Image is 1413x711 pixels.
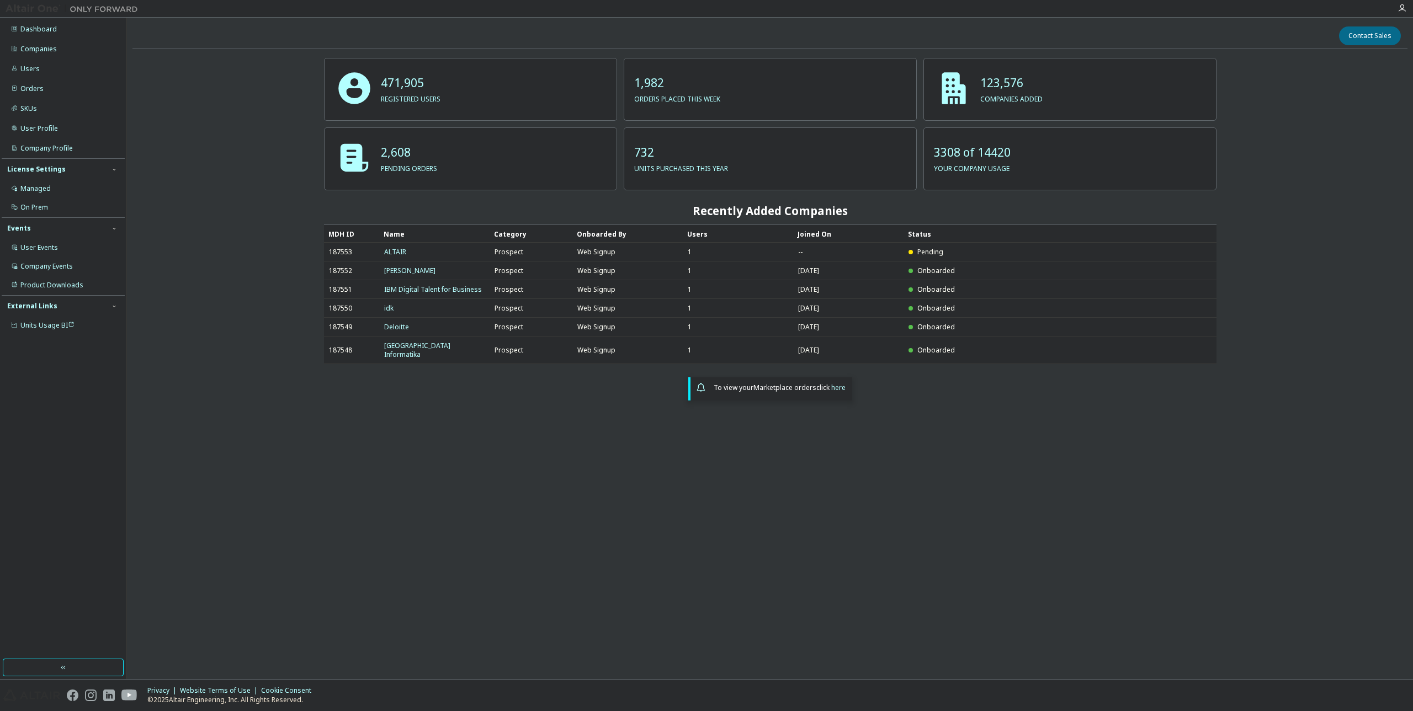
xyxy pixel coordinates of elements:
[384,322,409,332] a: Deloitte
[577,285,615,294] span: Web Signup
[798,285,819,294] span: [DATE]
[688,323,692,332] span: 1
[384,266,435,275] a: [PERSON_NAME]
[798,266,819,275] span: [DATE]
[20,184,51,193] div: Managed
[329,248,352,256] span: 187553
[20,262,73,271] div: Company Events
[103,689,115,701] img: linkedin.svg
[7,165,66,174] div: License Settings
[577,346,615,355] span: Web Signup
[495,266,523,275] span: Prospect
[687,225,789,243] div: Users
[20,124,58,133] div: User Profile
[798,346,819,355] span: [DATE]
[20,25,57,34] div: Dashboard
[798,225,899,243] div: Joined On
[20,203,48,212] div: On Prem
[980,74,1043,91] p: 123,576
[85,689,97,701] img: instagram.svg
[688,346,692,355] span: 1
[20,84,44,93] div: Orders
[634,161,728,173] p: units purchased this year
[688,285,692,294] span: 1
[917,247,943,256] span: Pending
[121,689,137,701] img: youtube.svg
[917,285,955,294] span: Onboarded
[381,91,440,104] p: registered users
[934,144,1011,161] p: 3308 of 14420
[3,689,60,701] img: altair_logo.svg
[384,303,394,313] a: idk
[328,225,375,243] div: MDH ID
[384,285,482,294] a: IBM Digital Talent for Business
[6,3,144,14] img: Altair One
[20,320,75,330] span: Units Usage BI
[934,161,1011,173] p: your company usage
[495,323,523,332] span: Prospect
[495,304,523,313] span: Prospect
[917,303,955,313] span: Onboarded
[917,345,955,355] span: Onboarded
[20,243,58,252] div: User Events
[180,686,261,695] div: Website Terms of Use
[577,304,615,313] span: Web Signup
[798,304,819,313] span: [DATE]
[798,323,819,332] span: [DATE]
[634,144,728,161] p: 732
[577,323,615,332] span: Web Signup
[261,686,318,695] div: Cookie Consent
[329,266,352,275] span: 187552
[67,689,78,701] img: facebook.svg
[495,346,523,355] span: Prospect
[329,304,352,313] span: 187550
[917,322,955,332] span: Onboarded
[917,266,955,275] span: Onboarded
[7,302,57,311] div: External Links
[147,695,318,704] p: © 2025 Altair Engineering, Inc. All Rights Reserved.
[577,266,615,275] span: Web Signup
[908,225,1150,243] div: Status
[329,285,352,294] span: 187551
[753,383,816,392] em: Marketplace orders
[329,346,352,355] span: 187548
[688,304,692,313] span: 1
[714,383,846,392] span: To view your click
[577,248,615,256] span: Web Signup
[634,91,720,104] p: orders placed this week
[577,225,678,243] div: Onboarded By
[147,686,180,695] div: Privacy
[1339,26,1401,45] button: Contact Sales
[324,204,1217,218] h2: Recently Added Companies
[381,74,440,91] p: 471,905
[384,225,485,243] div: Name
[384,247,406,256] a: ALTAIR
[798,248,803,256] span: --
[20,104,37,113] div: SKUs
[7,224,31,233] div: Events
[20,45,57,54] div: Companies
[634,74,720,91] p: 1,982
[20,144,73,153] div: Company Profile
[495,285,523,294] span: Prospect
[980,91,1043,104] p: companies added
[494,225,568,243] div: Category
[329,323,352,332] span: 187549
[381,161,437,173] p: pending orders
[381,144,437,161] p: 2,608
[384,341,450,359] a: [GEOGRAPHIC_DATA] Informatika
[495,248,523,256] span: Prospect
[20,281,83,290] div: Product Downloads
[688,248,692,256] span: 1
[831,383,846,392] a: here
[20,65,40,73] div: Users
[688,266,692,275] span: 1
